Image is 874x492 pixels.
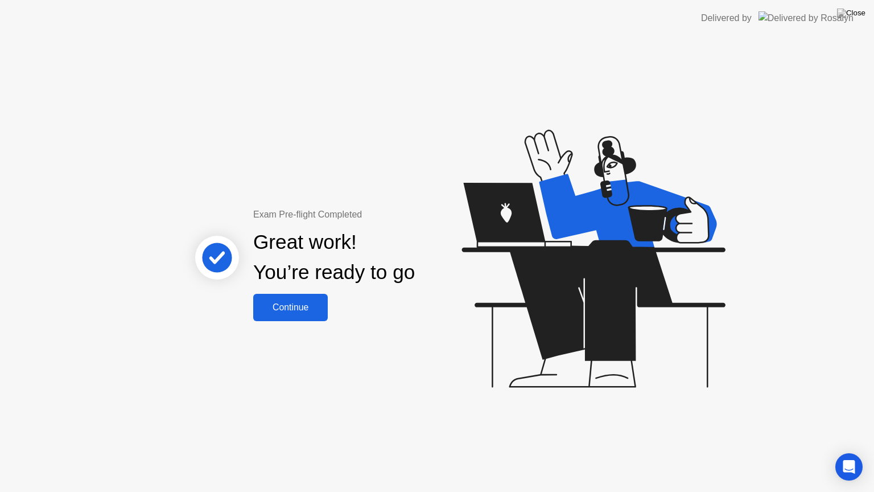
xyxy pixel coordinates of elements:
[253,208,488,222] div: Exam Pre-flight Completed
[253,227,415,288] div: Great work! You’re ready to go
[253,294,328,321] button: Continue
[257,302,324,313] div: Continue
[837,9,865,18] img: Close
[835,453,863,481] div: Open Intercom Messenger
[701,11,752,25] div: Delivered by
[758,11,854,24] img: Delivered by Rosalyn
